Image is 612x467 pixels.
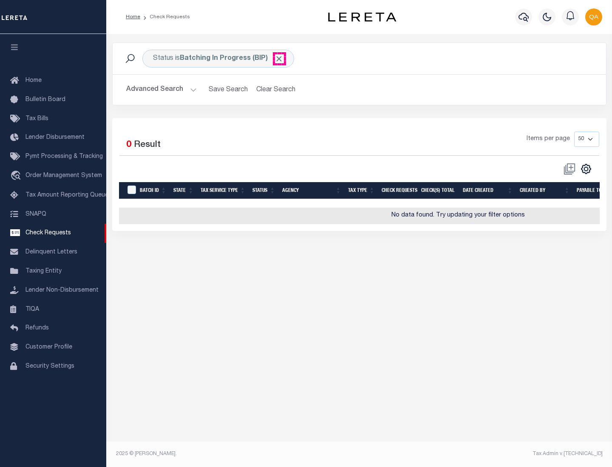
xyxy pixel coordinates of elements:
[253,82,299,98] button: Clear Search
[516,182,573,200] th: Created By: activate to sort column ascending
[142,50,294,68] div: Status is
[25,97,65,103] span: Bulletin Board
[25,287,99,293] span: Lender Non-Disbursement
[25,344,72,350] span: Customer Profile
[418,182,459,200] th: Check(s) Total
[204,82,253,98] button: Save Search
[249,182,279,200] th: Status: activate to sort column ascending
[126,141,131,149] span: 0
[527,135,570,144] span: Items per page
[140,13,190,21] li: Check Requests
[126,82,197,98] button: Advanced Search
[279,182,345,200] th: Agency: activate to sort column ascending
[25,154,103,160] span: Pymt Processing & Tracking
[585,8,602,25] img: svg+xml;base64,PHN2ZyB4bWxucz0iaHR0cDovL3d3dy53My5vcmcvMjAwMC9zdmciIHBvaW50ZXItZXZlbnRzPSJub25lIi...
[378,182,418,200] th: Check Requests
[25,78,42,84] span: Home
[136,182,170,200] th: Batch Id: activate to sort column ascending
[25,325,49,331] span: Refunds
[328,12,396,22] img: logo-dark.svg
[180,55,283,62] b: Batching In Progress (BIP)
[365,450,603,458] div: Tax Admin v.[TECHNICAL_ID]
[25,135,85,141] span: Lender Disbursement
[25,173,102,179] span: Order Management System
[459,182,516,200] th: Date Created: activate to sort column ascending
[25,230,71,236] span: Check Requests
[134,138,161,152] label: Result
[170,182,197,200] th: State: activate to sort column ascending
[110,450,360,458] div: 2025 © [PERSON_NAME].
[25,268,62,274] span: Taxing Entity
[126,14,140,20] a: Home
[25,211,46,217] span: SNAPQ
[275,54,283,63] span: Click to Remove
[25,249,77,255] span: Delinquent Letters
[345,182,378,200] th: Tax Type: activate to sort column ascending
[25,363,74,369] span: Security Settings
[25,116,48,122] span: Tax Bills
[10,171,24,182] i: travel_explore
[25,192,108,198] span: Tax Amount Reporting Queue
[197,182,249,200] th: Tax Service Type: activate to sort column ascending
[25,306,39,312] span: TIQA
